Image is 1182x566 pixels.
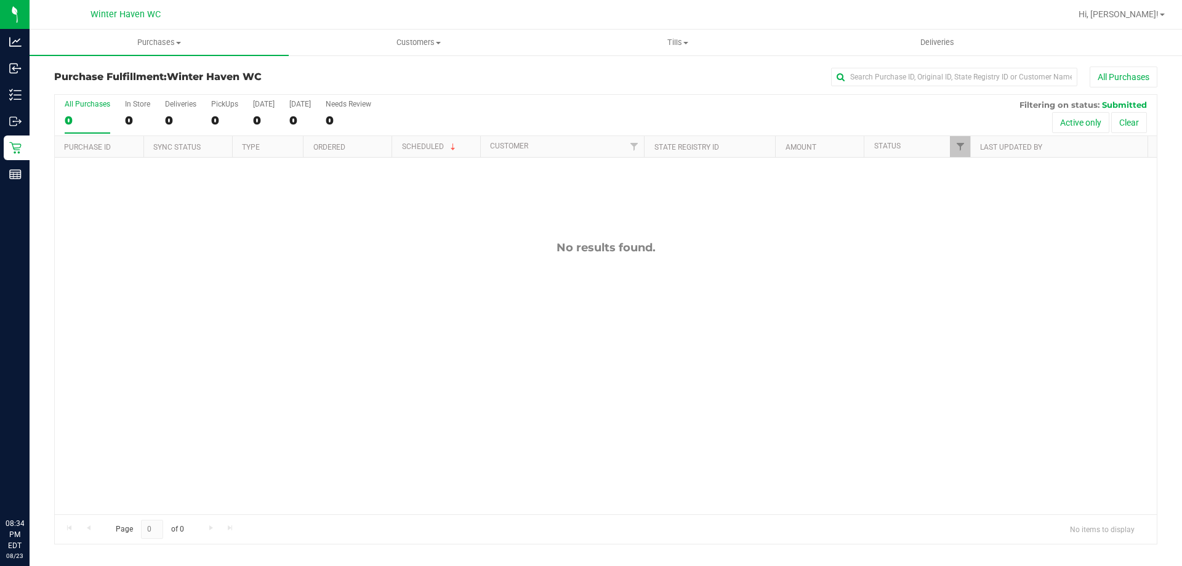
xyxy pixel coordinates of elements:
div: 0 [253,113,275,127]
button: Clear [1111,112,1147,133]
inline-svg: Inbound [9,62,22,75]
p: 08/23 [6,551,24,560]
span: Filtering on status: [1019,100,1100,110]
div: No results found. [55,241,1157,254]
div: Deliveries [165,100,196,108]
div: 0 [65,113,110,127]
a: Customers [289,30,548,55]
span: Deliveries [904,37,971,48]
div: All Purchases [65,100,110,108]
a: Purchases [30,30,289,55]
button: All Purchases [1090,67,1157,87]
input: Search Purchase ID, Original ID, State Registry ID or Customer Name... [831,68,1077,86]
div: Needs Review [326,100,371,108]
div: 0 [289,113,311,127]
a: Amount [786,143,816,152]
span: Submitted [1102,100,1147,110]
a: Purchase ID [64,143,111,152]
a: Tills [548,30,807,55]
a: Customer [490,142,528,150]
div: 0 [326,113,371,127]
a: Status [874,142,901,150]
a: State Registry ID [654,143,719,152]
iframe: Resource center unread badge [36,466,51,480]
a: Sync Status [153,143,201,152]
inline-svg: Analytics [9,36,22,48]
inline-svg: Outbound [9,115,22,127]
h3: Purchase Fulfillment: [54,71,422,83]
inline-svg: Inventory [9,89,22,101]
span: Tills [549,37,806,48]
span: Customers [289,37,547,48]
a: Last Updated By [980,143,1042,152]
inline-svg: Retail [9,142,22,154]
a: Deliveries [808,30,1067,55]
p: 08:34 PM EDT [6,518,24,551]
div: PickUps [211,100,238,108]
a: Scheduled [402,142,458,151]
a: Filter [950,136,970,157]
span: Hi, [PERSON_NAME]! [1079,9,1159,19]
a: Ordered [313,143,345,152]
div: 0 [165,113,196,127]
span: No items to display [1060,520,1144,538]
div: [DATE] [253,100,275,108]
span: Purchases [30,37,289,48]
button: Active only [1052,112,1109,133]
inline-svg: Reports [9,168,22,180]
iframe: Resource center [12,467,49,504]
a: Filter [624,136,644,157]
span: Winter Haven WC [167,71,262,83]
span: Winter Haven WC [90,9,161,20]
div: 0 [125,113,150,127]
div: In Store [125,100,150,108]
a: Type [242,143,260,152]
span: Page of 0 [105,520,194,539]
div: [DATE] [289,100,311,108]
div: 0 [211,113,238,127]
